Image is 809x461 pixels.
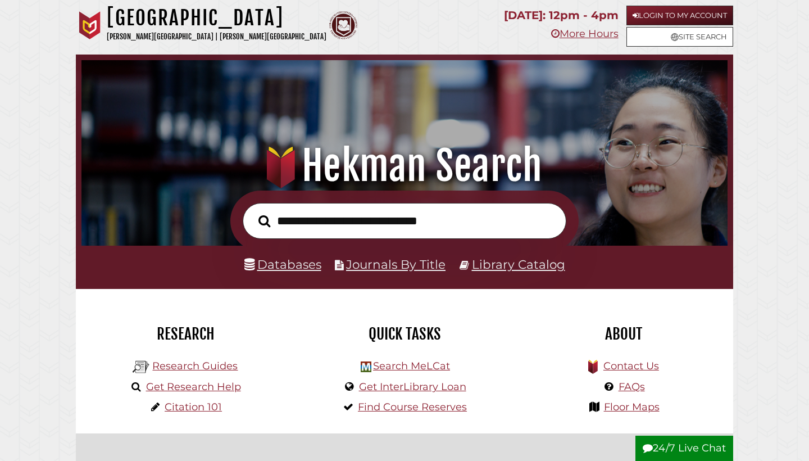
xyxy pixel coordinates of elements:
h2: About [522,324,725,344]
a: Databases [244,257,321,272]
a: Site Search [626,27,733,47]
a: Floor Maps [604,401,660,413]
a: More Hours [551,28,619,40]
button: Search [253,212,276,231]
img: Calvin Theological Seminary [329,11,357,39]
img: Hekman Library Logo [133,359,149,376]
a: Get InterLibrary Loan [359,381,466,393]
a: Get Research Help [146,381,241,393]
h1: [GEOGRAPHIC_DATA] [107,6,326,30]
a: FAQs [619,381,645,393]
a: Contact Us [603,360,659,372]
a: Library Catalog [472,257,565,272]
a: Journals By Title [346,257,446,272]
p: [PERSON_NAME][GEOGRAPHIC_DATA] | [PERSON_NAME][GEOGRAPHIC_DATA] [107,30,326,43]
a: Research Guides [152,360,238,372]
a: Search MeLCat [373,360,450,372]
img: Hekman Library Logo [361,361,371,372]
a: Citation 101 [165,401,222,413]
a: Login to My Account [626,6,733,25]
p: [DATE]: 12pm - 4pm [504,6,619,25]
i: Search [258,214,270,227]
img: Calvin University [76,11,104,39]
a: Find Course Reserves [358,401,467,413]
h2: Research [84,324,287,344]
h2: Quick Tasks [303,324,506,344]
h1: Hekman Search [94,141,716,191]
